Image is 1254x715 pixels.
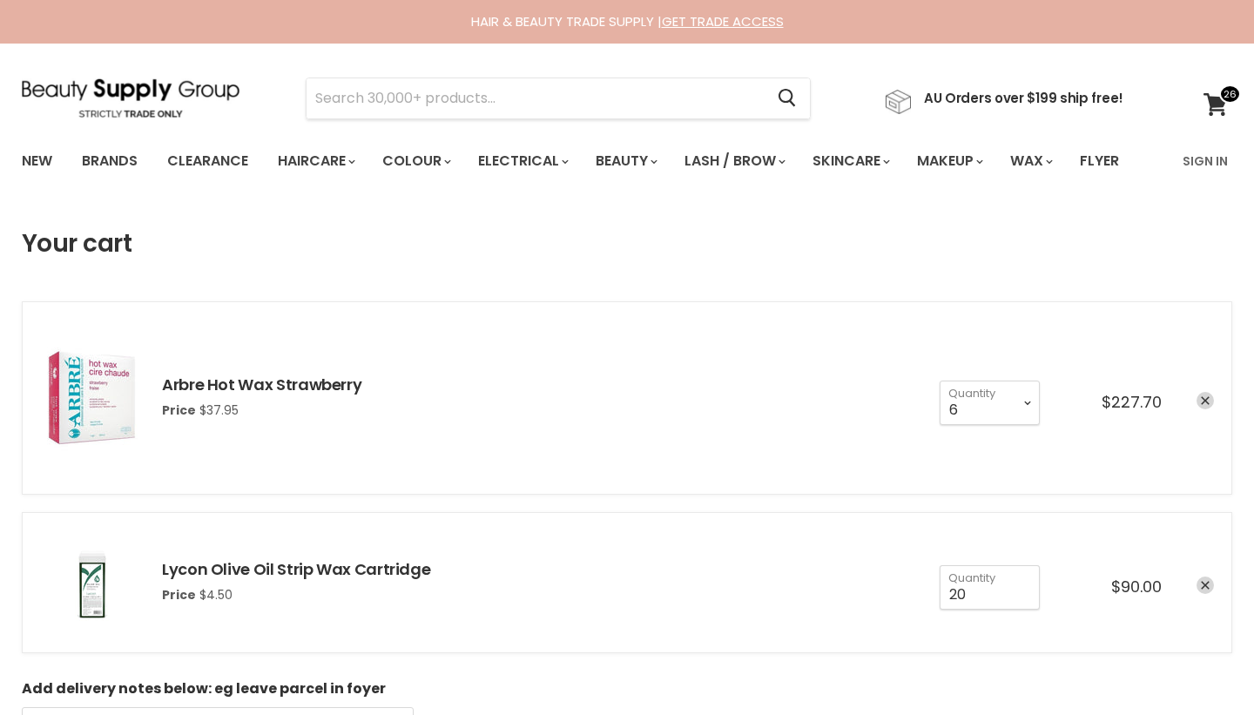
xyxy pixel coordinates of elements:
span: $4.50 [199,586,233,604]
a: Lycon Olive Oil Strip Wax Cartridge [162,558,430,580]
a: Skincare [799,143,900,179]
h1: Your cart [22,230,131,258]
button: Search [764,78,810,118]
a: GET TRADE ACCESS [662,12,784,30]
a: Clearance [154,143,261,179]
span: Price [162,586,196,604]
img: Lycon Olive Oil Strip Wax Cartridge [40,530,145,635]
a: New [9,143,65,179]
img: Arbre Hot Wax Strawberry [40,320,145,476]
a: Sign In [1172,143,1238,179]
a: Haircare [265,143,366,179]
iframe: Gorgias live chat messenger [1167,633,1237,698]
span: $227.70 [1102,391,1162,413]
a: Wax [997,143,1063,179]
select: Quantity [940,381,1040,424]
a: Colour [369,143,462,179]
span: $37.95 [199,401,239,419]
a: Brands [69,143,151,179]
a: Makeup [904,143,994,179]
a: Beauty [583,143,668,179]
a: remove Lycon Olive Oil Strip Wax Cartridge [1197,577,1214,594]
a: Arbre Hot Wax Strawberry [162,374,361,395]
a: Lash / Brow [671,143,796,179]
span: $90.00 [1111,576,1162,597]
span: Price [162,401,196,419]
a: Flyer [1067,143,1132,179]
input: Quantity [940,565,1040,609]
form: Product [306,78,811,119]
ul: Main menu [9,136,1152,186]
b: Add delivery notes below: eg leave parcel in foyer [22,678,386,698]
a: remove Arbre Hot Wax Strawberry [1197,392,1214,409]
input: Search [307,78,764,118]
a: Electrical [465,143,579,179]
